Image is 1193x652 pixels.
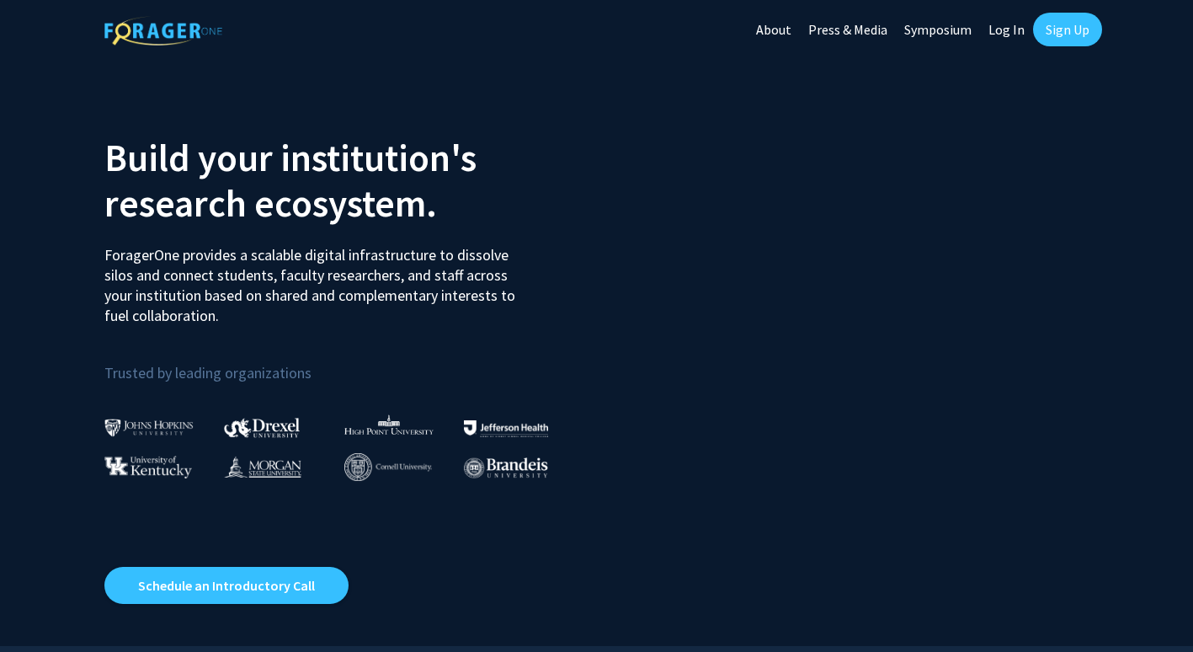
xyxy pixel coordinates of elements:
[104,567,349,604] a: Opens in a new tab
[104,232,527,326] p: ForagerOne provides a scalable digital infrastructure to dissolve silos and connect students, fac...
[104,419,194,436] img: Johns Hopkins University
[104,456,192,478] img: University of Kentucky
[464,457,548,478] img: Brandeis University
[104,16,222,45] img: ForagerOne Logo
[224,456,301,478] img: Morgan State University
[104,339,584,386] p: Trusted by leading organizations
[224,418,300,437] img: Drexel University
[344,453,432,481] img: Cornell University
[1033,13,1102,46] a: Sign Up
[104,135,584,226] h2: Build your institution's research ecosystem.
[464,420,548,436] img: Thomas Jefferson University
[344,414,434,435] img: High Point University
